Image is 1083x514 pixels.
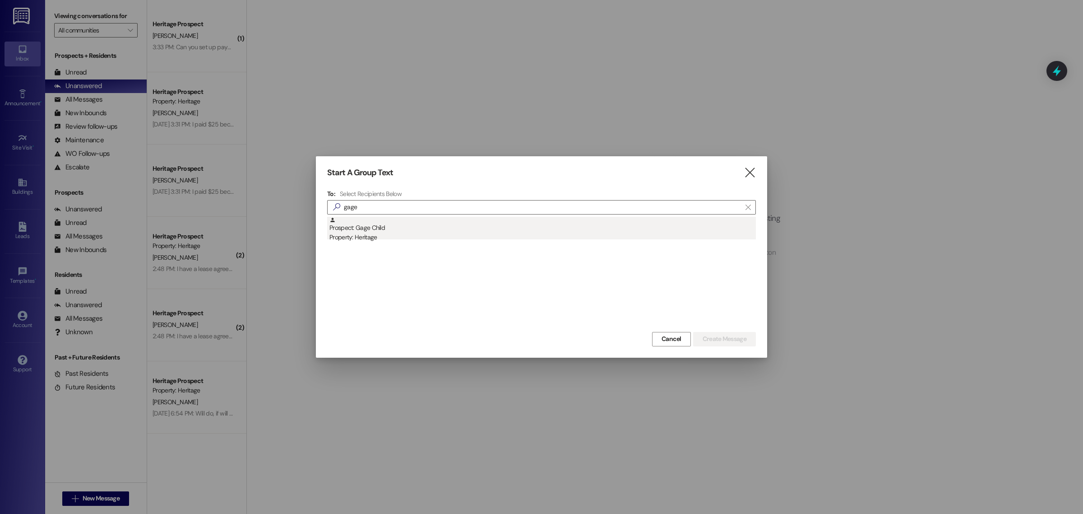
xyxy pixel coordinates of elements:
[329,233,756,242] div: Property: Heritage
[340,190,402,198] h4: Select Recipients Below
[327,190,335,198] h3: To:
[652,332,691,346] button: Cancel
[741,201,755,214] button: Clear text
[745,204,750,211] i: 
[744,168,756,178] i: 
[344,201,741,214] input: Search for any contact or apartment
[693,332,756,346] button: Create Message
[327,217,756,239] div: Prospect: Gage ChildProperty: Heritage
[662,334,681,344] span: Cancel
[327,168,393,178] h3: Start A Group Text
[329,217,756,243] div: Prospect: Gage Child
[703,334,746,344] span: Create Message
[329,202,344,212] i: 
